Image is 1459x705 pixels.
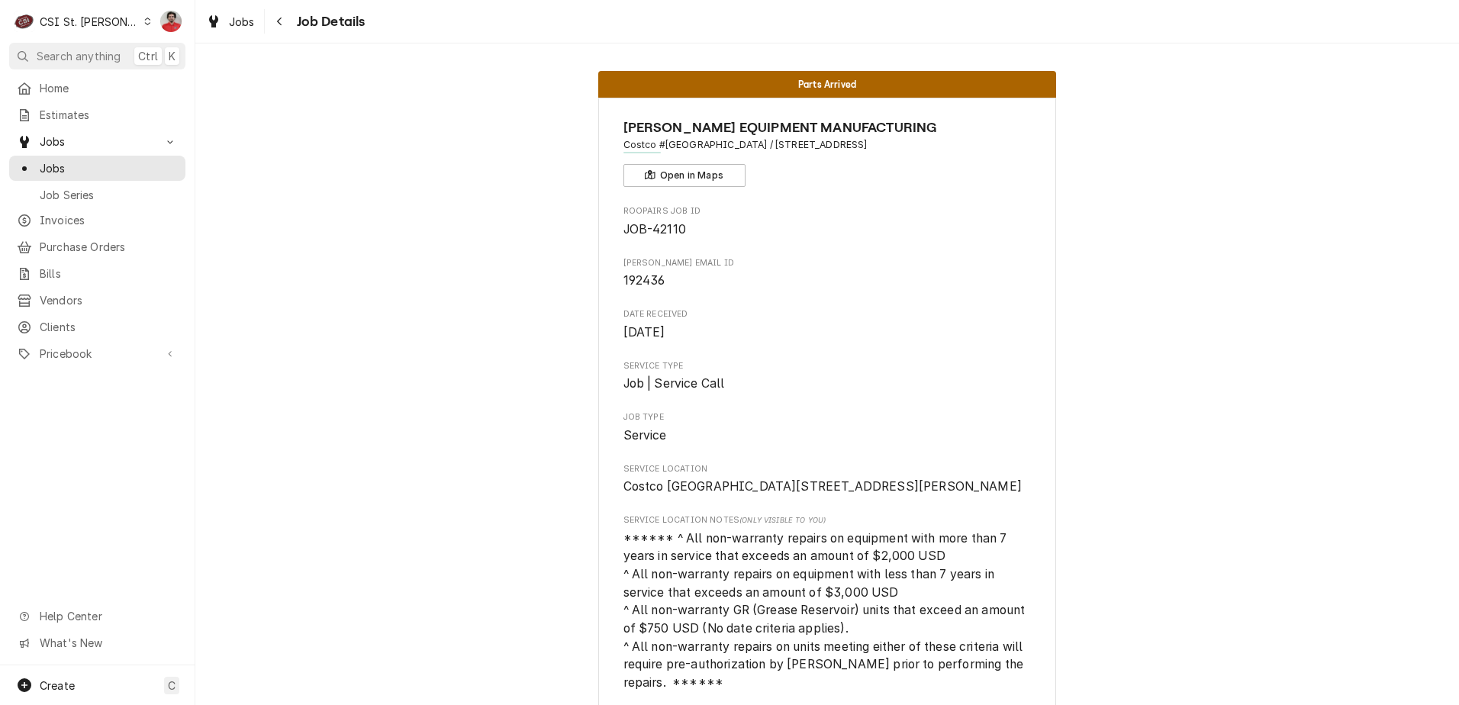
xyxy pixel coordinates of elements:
[623,308,1032,341] div: Date Received
[40,212,178,228] span: Invoices
[623,324,1032,342] span: Date Received
[14,11,35,32] div: C
[40,80,178,96] span: Home
[623,478,1032,496] span: Service Location
[623,479,1022,494] span: Costco [GEOGRAPHIC_DATA][STREET_ADDRESS][PERSON_NAME]
[40,134,155,150] span: Jobs
[623,360,1032,393] div: Service Type
[40,635,176,651] span: What's New
[798,79,856,89] span: Parts Arrived
[40,239,178,255] span: Purchase Orders
[739,516,826,524] span: (Only Visible to You)
[268,9,292,34] button: Navigate back
[623,360,1032,372] span: Service Type
[160,11,182,32] div: NF
[138,48,158,64] span: Ctrl
[623,221,1032,239] span: Roopairs Job ID
[623,463,1032,496] div: Service Location
[9,43,185,69] button: Search anythingCtrlK
[623,428,667,443] span: Service
[623,308,1032,320] span: Date Received
[40,187,178,203] span: Job Series
[40,14,139,30] div: CSI St. [PERSON_NAME]
[40,160,178,176] span: Jobs
[40,608,176,624] span: Help Center
[623,376,725,391] span: Job | Service Call
[229,14,255,30] span: Jobs
[623,514,1032,526] span: Service Location Notes
[9,102,185,127] a: Estimates
[623,273,665,288] span: 192436
[160,11,182,32] div: Nicholas Faubert's Avatar
[623,325,665,340] span: [DATE]
[9,341,185,366] a: Go to Pricebook
[9,208,185,233] a: Invoices
[9,234,185,259] a: Purchase Orders
[623,375,1032,393] span: Service Type
[623,411,1032,444] div: Job Type
[623,117,1032,187] div: Client Information
[40,319,178,335] span: Clients
[200,9,261,34] a: Jobs
[9,261,185,286] a: Bills
[40,346,155,362] span: Pricebook
[9,156,185,181] a: Jobs
[40,107,178,123] span: Estimates
[598,71,1056,98] div: Status
[9,76,185,101] a: Home
[14,11,35,32] div: CSI St. Louis's Avatar
[9,182,185,208] a: Job Series
[623,411,1032,423] span: Job Type
[40,679,75,692] span: Create
[168,678,176,694] span: C
[9,288,185,313] a: Vendors
[9,630,185,655] a: Go to What's New
[9,314,185,340] a: Clients
[40,266,178,282] span: Bills
[9,129,185,154] a: Go to Jobs
[9,604,185,629] a: Go to Help Center
[623,427,1032,445] span: Job Type
[623,222,686,237] span: JOB-42110
[37,48,121,64] span: Search anything
[623,272,1032,290] span: Hardt email ID
[169,48,176,64] span: K
[623,117,1032,138] span: Name
[292,11,366,32] span: Job Details
[623,205,1032,238] div: Roopairs Job ID
[623,257,1032,269] span: [PERSON_NAME] email ID
[623,205,1032,217] span: Roopairs Job ID
[623,164,746,187] button: Open in Maps
[623,257,1032,290] div: Hardt email ID
[623,463,1032,475] span: Service Location
[40,292,178,308] span: Vendors
[623,138,1032,152] span: Address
